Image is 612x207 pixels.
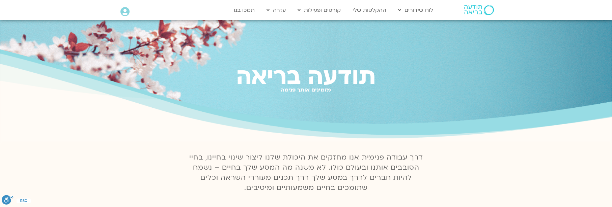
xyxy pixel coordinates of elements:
img: תודעה בריאה [464,5,494,15]
a: תמכו בנו [230,4,258,16]
a: קורסים ופעילות [294,4,344,16]
a: ההקלטות שלי [349,4,390,16]
p: דרך עבודה פנימית אנו מחזקים את היכולת שלנו ליצור שינוי בחיינו, בחיי הסובבים אותנו ובעולם כולו. לא... [185,152,427,193]
a: לוח שידורים [395,4,437,16]
a: עזרה [263,4,289,16]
